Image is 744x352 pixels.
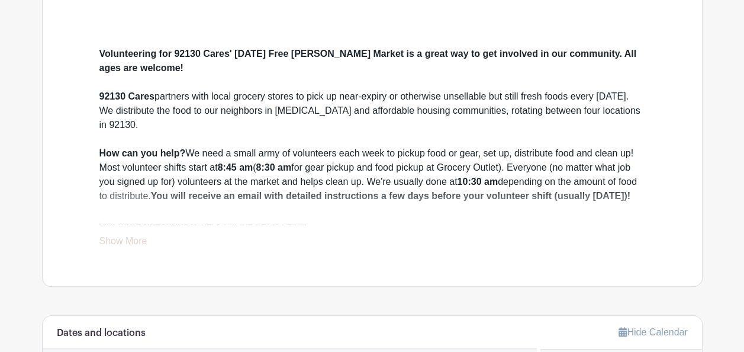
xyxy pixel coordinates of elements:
strong: You will receive an email with detailed instructions a few days before your volunteer shift (usua... [151,191,630,201]
div: partners with local grocery stores to pick up near-expiry or otherwise unsellable but still fresh... [99,89,645,132]
div: We need a small army of volunteers each week to pickup food or gear, set up, distribute food and ... [99,146,645,203]
strong: 8:45 am [218,162,253,172]
strong: 10:30 am [457,177,498,187]
h6: Dates and locations [57,328,146,339]
strong: 8:30 am [256,162,292,172]
div: Check out the FAQs below: [99,217,645,232]
strong: Got more questions? [99,219,195,229]
strong: How can you help? [99,148,186,158]
a: Hide Calendar [619,327,687,337]
strong: Volunteering for 92130 Cares' [DATE] Free [PERSON_NAME] Market is a great way to get involved in ... [99,49,636,73]
a: Show More [99,236,147,251]
strong: 92130 Cares [99,91,154,101]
